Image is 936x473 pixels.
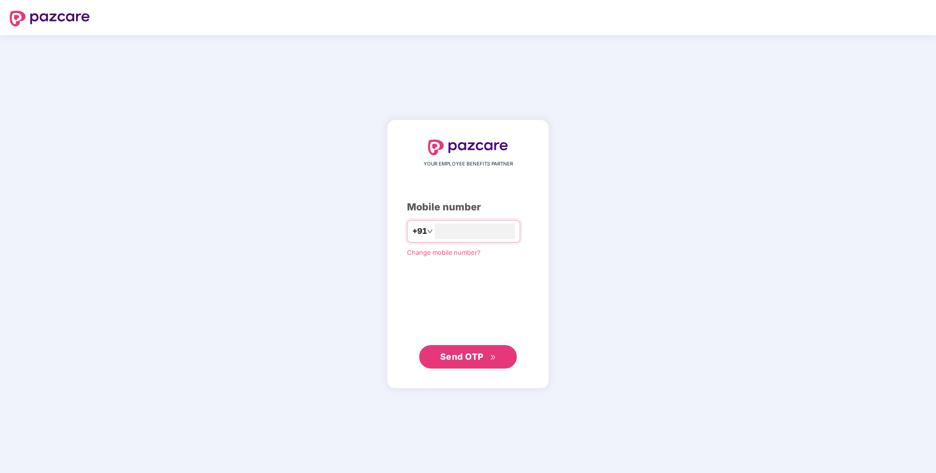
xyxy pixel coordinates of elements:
[440,351,484,362] span: Send OTP
[428,140,508,155] img: logo
[419,345,517,369] button: Send OTPdouble-right
[10,11,90,26] img: logo
[407,200,529,215] div: Mobile number
[427,228,433,234] span: down
[424,160,513,168] span: YOUR EMPLOYEE BENEFITS PARTNER
[490,354,496,361] span: double-right
[412,225,427,237] span: +91
[407,248,481,256] a: Change mobile number?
